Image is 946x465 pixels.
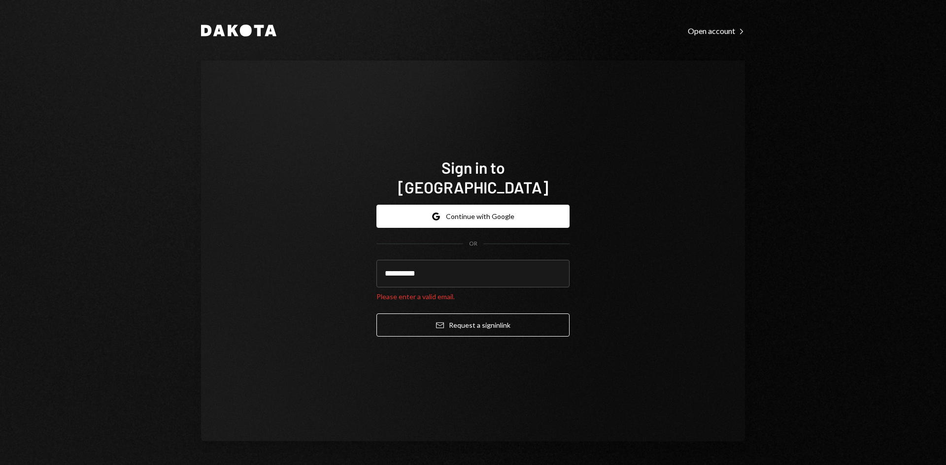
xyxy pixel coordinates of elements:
[376,291,570,302] div: Please enter a valid email.
[376,157,570,197] h1: Sign in to [GEOGRAPHIC_DATA]
[688,26,745,36] div: Open account
[469,240,477,248] div: OR
[376,205,570,228] button: Continue with Google
[376,313,570,337] button: Request a signinlink
[688,25,745,36] a: Open account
